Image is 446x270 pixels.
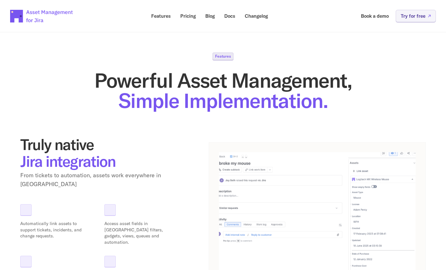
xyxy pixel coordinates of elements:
[20,136,178,170] h2: Truly native
[361,14,389,18] p: Book a demo
[240,10,272,22] a: Changelog
[180,14,196,18] p: Pricing
[151,14,171,18] p: Features
[104,221,171,245] p: Access asset fields in [GEOGRAPHIC_DATA] filters, gadgets, views, queues and automation.
[147,10,175,22] a: Features
[205,14,215,18] p: Blog
[201,10,219,22] a: Blog
[224,14,235,18] p: Docs
[20,171,178,189] p: From tickets to automation, assets work everywhere in [GEOGRAPHIC_DATA]
[396,10,436,22] a: Try for free
[20,70,426,111] h1: Powerful Asset Management,
[215,54,231,58] p: Features
[356,10,393,22] a: Book a demo
[176,10,200,22] a: Pricing
[20,152,115,171] span: Jira integration
[220,10,240,22] a: Docs
[245,14,268,18] p: Changelog
[20,221,87,239] p: Automatically link assets to support tickets, incidents, and change requests.
[118,88,328,113] span: Simple Implementation.
[401,14,425,18] p: Try for free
